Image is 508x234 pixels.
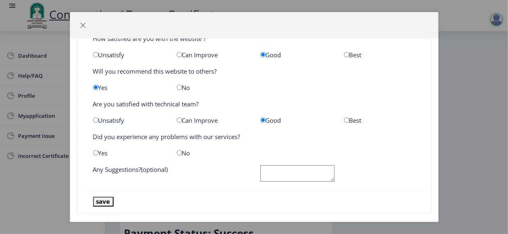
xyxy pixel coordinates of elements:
div: Good [254,116,338,124]
div: Best [338,116,421,124]
div: Best [338,51,421,59]
div: Can Improve [171,116,254,124]
div: Did you experience any problems with our services? [87,133,421,141]
div: Yes [87,83,171,92]
div: Will you recommend this website to others? [87,67,421,75]
div: Any Suggestions?(optional) [87,165,254,184]
div: Are you satisfied with technical team? [87,100,421,108]
div: Unsatisfy [87,116,171,124]
div: Can Improve [171,51,254,59]
div: No [171,83,254,92]
div: Unsatisfy [87,51,171,59]
div: No [171,149,254,157]
button: save [93,197,114,206]
div: Good [254,51,338,59]
div: Yes [87,149,171,157]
